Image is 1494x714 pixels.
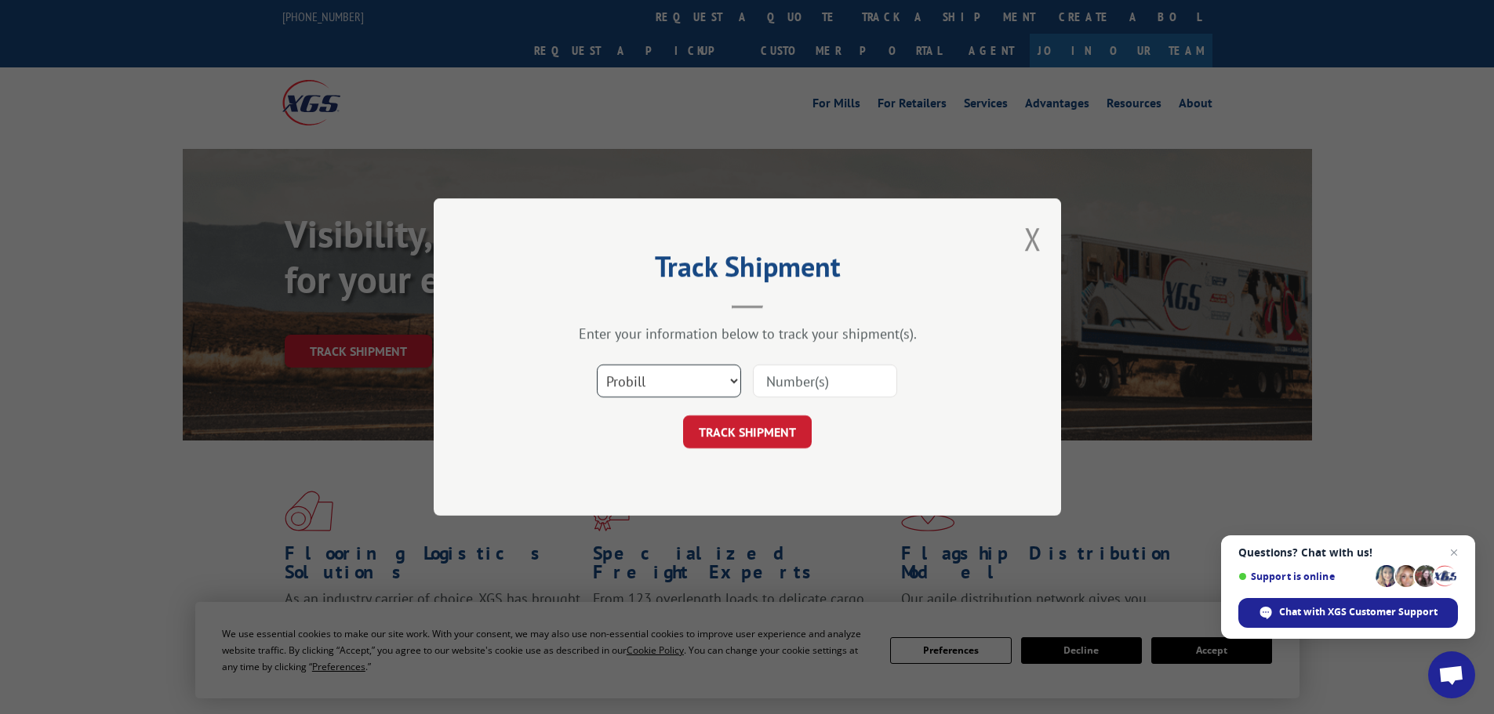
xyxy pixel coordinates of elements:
[512,256,983,285] h2: Track Shipment
[1238,571,1370,582] span: Support is online
[683,415,812,448] button: TRACK SHIPMENT
[1428,651,1475,698] a: Open chat
[753,364,897,397] input: Number(s)
[512,324,983,343] div: Enter your information below to track your shipment(s).
[1238,546,1458,559] span: Questions? Chat with us!
[1238,598,1458,628] span: Chat with XGS Customer Support
[1279,605,1438,619] span: Chat with XGS Customer Support
[1024,218,1041,259] button: Close modal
